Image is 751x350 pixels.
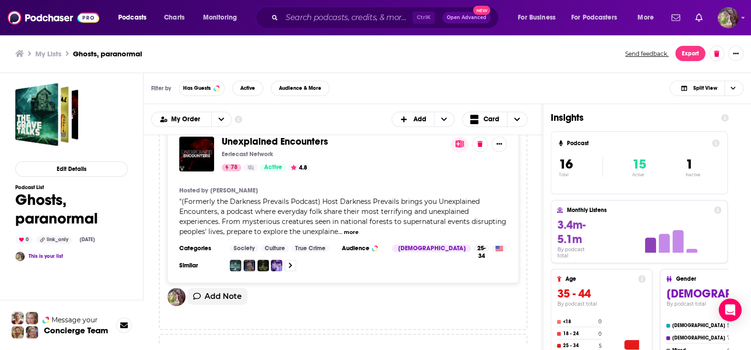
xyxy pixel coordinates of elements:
[727,322,730,329] h4: 5
[557,246,596,259] h4: By podcast total
[261,244,289,252] a: Culture
[473,244,489,252] div: 25-34
[566,140,708,147] h4: Podcast
[179,262,222,269] h3: Similar
[179,244,222,252] h3: Categories
[73,49,142,58] h3: Ghosts, paranormal
[26,312,38,324] img: Jules Profile
[179,197,506,236] span: (Formerly the Darkness Prevails Podcast) Host Darkness Prevails brings you Unexplained Encounters...
[462,112,528,127] button: Choose View
[240,85,255,91] span: Active
[222,164,241,171] a: 78
[222,150,273,158] p: Eeriecast Network
[15,161,128,177] button: Edit Details
[11,326,24,339] img: Jon Profile
[598,318,601,325] h4: 0
[511,10,567,25] button: open menu
[344,228,359,236] button: more
[211,112,231,127] button: open menu
[685,156,692,172] span: 1
[672,335,725,341] h4: [DEMOGRAPHIC_DATA]
[187,288,247,305] button: Add Note
[210,187,258,194] a: [PERSON_NAME]
[179,81,225,96] button: Has Guests
[484,116,499,123] span: Card
[557,301,646,307] h4: By podcast total
[518,11,556,24] span: For Business
[244,260,255,271] a: Just Creepy: Scary Stories
[622,50,671,58] button: Send feedback.
[728,46,743,61] button: Show More Button
[563,331,596,337] h4: 18 - 24
[391,112,454,127] button: + Add
[559,156,573,172] span: 16
[693,85,717,91] span: Split View
[442,12,491,23] button: Open AdvancedNew
[631,10,666,25] button: open menu
[392,244,471,252] div: [DEMOGRAPHIC_DATA]
[565,276,634,282] h4: Age
[159,108,527,330] div: Unexplained EncountersUnexplained EncountersEeriecast Network78Active4.8Show More ButtonHosted by...
[288,164,310,171] button: 4.8
[260,164,286,171] a: Active
[235,115,242,124] a: Show additional information
[26,326,38,339] img: Barbara Profile
[15,184,128,191] h3: Podcast List
[205,292,242,301] span: Add Note
[222,136,328,148] span: Unexplained Encounters
[557,286,646,301] h3: 35 - 44
[36,235,72,244] div: link_only
[598,331,601,337] h4: 0
[571,11,617,24] span: For Podcasters
[719,298,741,321] div: Open Intercom Messenger
[51,315,98,325] span: Message your
[271,260,282,271] a: True Scary Story
[112,10,159,25] button: open menu
[15,252,25,261] img: Manzanita
[230,260,241,271] a: The Dark Swamp: Horror Stories
[15,83,78,146] a: Ghosts, paranormal
[158,10,190,25] a: Charts
[167,288,185,306] img: user avatar
[557,218,585,246] span: 3.4m-5.1m
[8,9,99,27] img: Podchaser - Follow, Share and Rate Podcasts
[44,326,108,335] h3: Concierge Team
[727,335,730,341] h4: 7
[718,7,739,28] img: User Profile
[257,260,269,271] img: Horror Story: True Paranormal Mysteries and Hauntings
[559,172,602,177] p: Total
[566,207,710,213] h4: Monthly Listens
[151,85,171,92] h3: Filter by
[179,137,214,171] img: Unexplained Encounters
[341,244,384,252] h3: Audience
[15,235,32,244] div: 0
[230,244,258,252] a: Society
[232,81,263,96] button: Active
[282,10,412,25] input: Search podcasts, credits, & more...
[118,11,146,24] span: Podcasts
[718,7,739,28] span: Logged in as MSanz
[563,319,596,325] h4: <18
[551,112,713,124] h1: Insights
[11,312,24,324] img: Sydney Profile
[669,81,743,96] button: Choose View
[265,7,508,29] div: Search podcasts, credits, & more...
[179,197,506,236] span: "
[691,10,706,26] a: Show notifications dropdown
[152,116,211,123] button: open menu
[264,163,282,172] span: Active
[279,85,321,91] span: Audience & More
[179,187,208,194] h4: Hosted by
[171,116,204,123] span: My Order
[598,343,601,349] h4: 5
[76,236,99,244] div: [DATE]
[565,10,631,25] button: open menu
